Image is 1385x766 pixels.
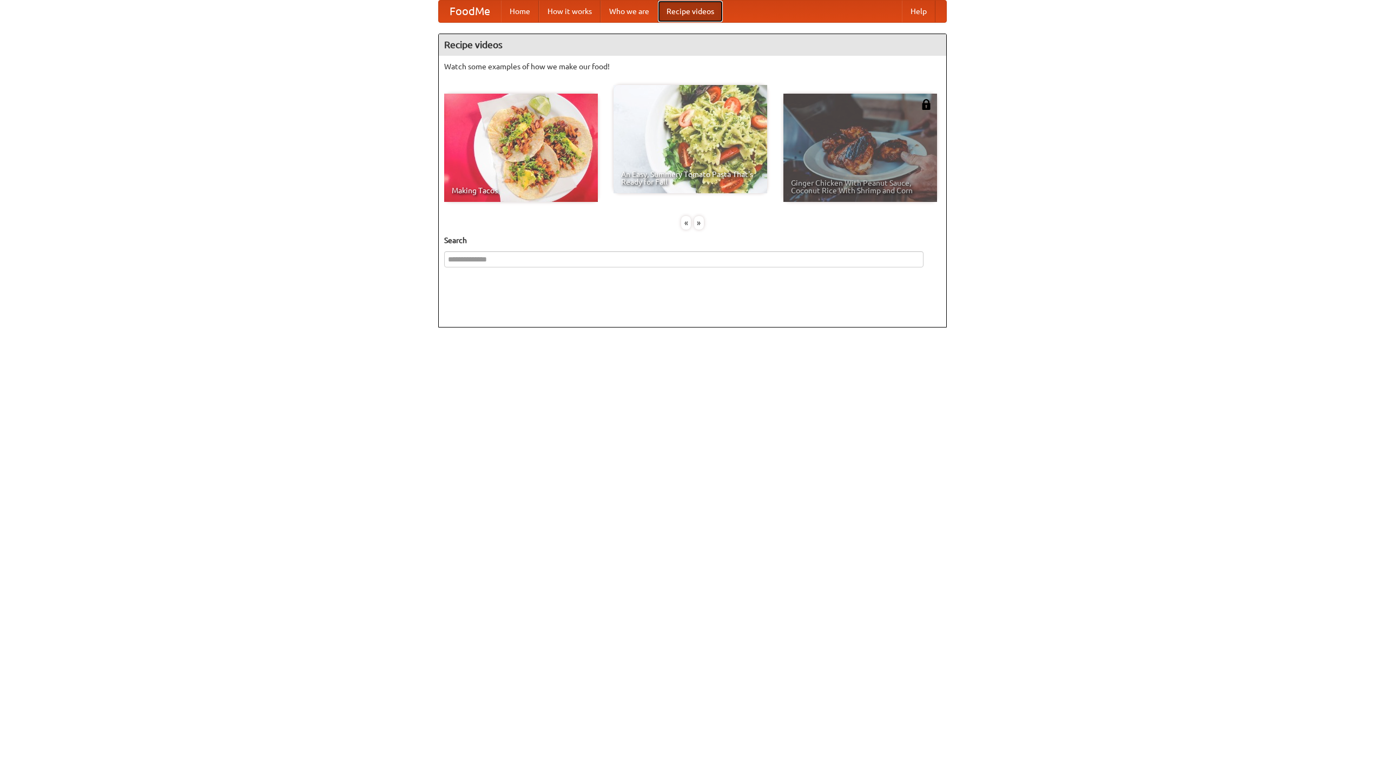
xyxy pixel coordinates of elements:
a: Home [501,1,539,22]
a: An Easy, Summery Tomato Pasta That's Ready for Fall [614,85,767,193]
a: Help [902,1,935,22]
h5: Search [444,235,941,246]
a: Making Tacos [444,94,598,202]
span: Making Tacos [452,187,590,194]
a: How it works [539,1,601,22]
h4: Recipe videos [439,34,946,56]
img: 483408.png [921,99,932,110]
div: « [681,216,691,230]
a: Recipe videos [658,1,723,22]
p: Watch some examples of how we make our food! [444,61,941,72]
a: FoodMe [439,1,501,22]
span: An Easy, Summery Tomato Pasta That's Ready for Fall [621,171,760,186]
a: Who we are [601,1,658,22]
div: » [694,216,704,230]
